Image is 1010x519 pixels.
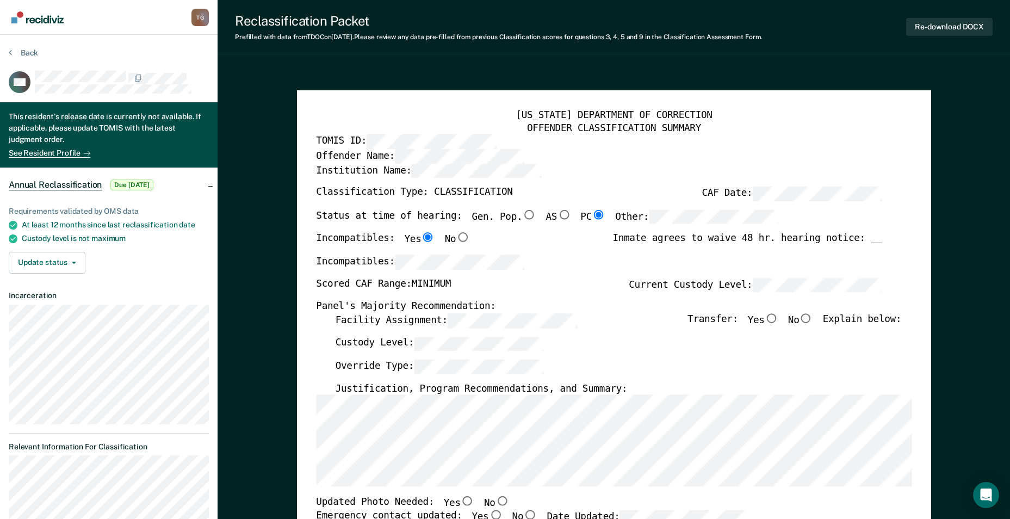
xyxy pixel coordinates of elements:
label: TOMIS ID: [316,134,496,149]
button: Profile dropdown button [191,9,209,26]
label: Institution Name: [316,164,541,178]
input: No [799,313,813,323]
input: Institution Name: [412,164,541,178]
div: Panel's Majority Recommendation: [316,301,882,313]
dt: Incarceration [9,291,209,300]
label: Yes [443,497,474,510]
label: No [444,233,469,246]
label: Offender Name: [316,149,524,164]
button: Update status [9,252,85,274]
div: Open Intercom Messenger [973,482,999,508]
input: Offender Name: [395,149,524,164]
input: Facility Assignment: [448,313,577,328]
label: Override Type: [335,360,543,374]
div: Custody level is not [22,234,209,243]
input: Yes [764,313,778,323]
input: Custody Level: [414,337,543,351]
input: No [495,497,509,506]
div: Status at time of hearing: [316,210,778,233]
label: Classification Type: CLASSIFICATION [316,187,512,201]
div: This resident's release date is currently not available. If applicable, please update TOMIS with ... [9,111,209,147]
div: OFFENDER CLASSIFICATION SUMMARY [316,122,912,134]
div: Reclassification Packet [235,13,762,29]
label: Facility Assignment: [335,313,577,328]
label: Custody Level: [335,337,543,351]
div: Requirements validated by OMS data [9,207,209,216]
input: No [456,233,470,243]
label: Yes [747,313,778,328]
input: TOMIS ID: [367,134,496,149]
span: maximum [91,234,126,243]
input: Override Type: [414,360,543,374]
label: AS [546,210,571,225]
div: Inmate agrees to waive 48 hr. hearing notice: __ [612,233,882,255]
label: Justification, Program Recommendations, and Summary: [335,382,627,395]
input: Other: [649,210,778,225]
label: Incompatibles: [316,255,524,270]
span: Due [DATE] [110,180,153,190]
a: See Resident Profile [9,149,90,158]
span: date [179,220,195,229]
span: Annual Reclassification [9,180,102,190]
div: Prefilled with data from TDOC on [DATE] . Please review any data pre-filled from previous Classif... [235,33,762,41]
label: Other: [615,210,778,225]
input: PC [592,210,606,220]
input: AS [557,210,571,220]
div: At least 12 months since last reclassification [22,220,209,230]
div: [US_STATE] DEPARTMENT OF CORRECTION [316,110,912,122]
input: Incompatibles: [395,255,524,270]
label: No [484,497,509,510]
div: Incompatibles: [316,233,470,255]
img: Recidiviz [11,11,64,23]
label: No [788,313,813,328]
label: Gen. Pop. [472,210,536,225]
div: Updated Photo Needed: [316,497,509,510]
label: Yes [404,233,435,246]
input: Gen. Pop. [522,210,536,220]
input: Yes [421,233,435,243]
label: CAF Date: [702,187,882,201]
input: Yes [460,497,474,506]
div: Transfer: Explain below: [687,313,901,336]
input: Current Custody Level: [752,278,882,293]
button: Back [9,48,38,58]
div: T G [191,9,209,26]
button: Re-download DOCX [906,18,993,36]
label: Scored CAF Range: MINIMUM [316,278,451,293]
label: PC [580,210,605,225]
input: CAF Date: [752,187,882,201]
label: Current Custody Level: [629,278,882,293]
dt: Relevant Information For Classification [9,442,209,452]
